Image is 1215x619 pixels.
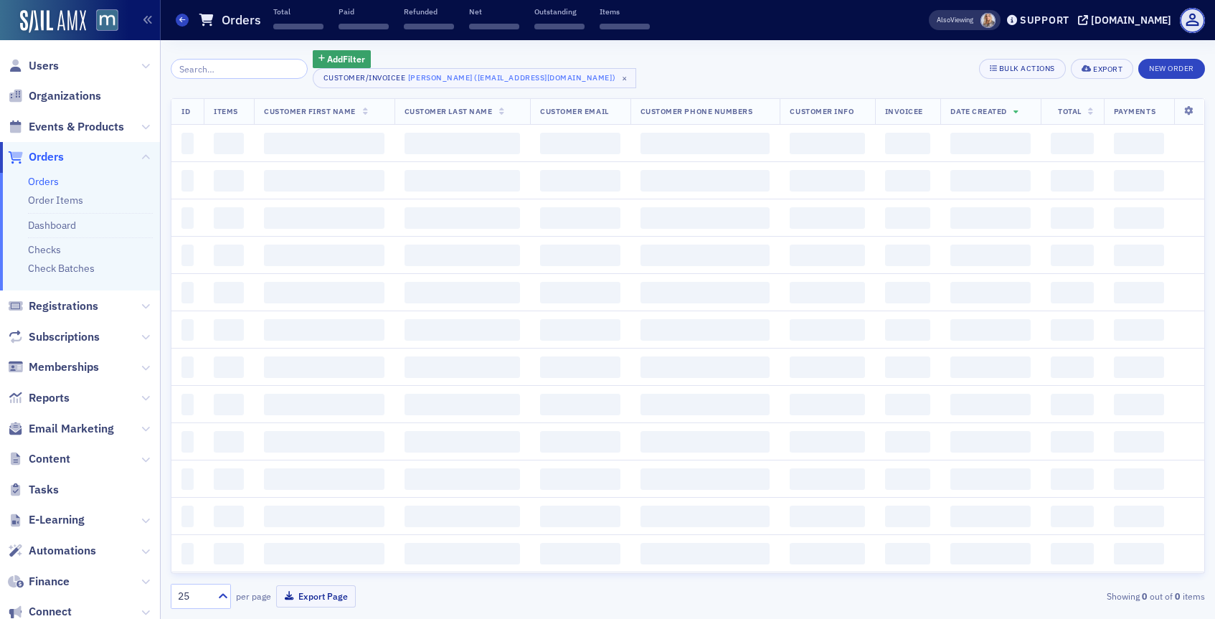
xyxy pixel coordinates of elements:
span: ‌ [885,543,931,564]
span: ‌ [1114,245,1164,266]
span: ‌ [885,319,931,341]
span: ‌ [1114,543,1164,564]
span: ‌ [1051,133,1094,154]
span: ‌ [1051,356,1094,378]
span: ‌ [640,394,770,415]
span: ‌ [214,356,244,378]
span: ‌ [405,170,520,192]
span: ‌ [1051,207,1094,229]
div: [PERSON_NAME] ([EMAIL_ADDRESS][DOMAIN_NAME]) [408,70,615,85]
button: Export Page [276,585,356,608]
span: ‌ [640,506,770,527]
a: Orders [8,149,64,165]
a: Reports [8,390,70,406]
div: Showing out of items [870,590,1205,603]
span: ‌ [405,133,520,154]
span: Customer Last Name [405,106,492,116]
span: ‌ [469,24,519,29]
a: Email Marketing [8,421,114,437]
img: SailAMX [96,9,118,32]
a: Registrations [8,298,98,314]
span: ‌ [214,394,244,415]
span: ‌ [1051,431,1094,453]
span: ‌ [181,319,194,341]
p: Total [273,6,323,16]
a: Subscriptions [8,329,100,345]
span: ‌ [600,24,650,29]
span: Subscriptions [29,329,100,345]
span: ‌ [405,319,520,341]
span: ‌ [181,170,194,192]
p: Net [469,6,519,16]
button: AddFilter [313,50,372,68]
span: ‌ [1114,319,1164,341]
a: Finance [8,574,70,590]
span: ‌ [1114,506,1164,527]
span: ‌ [790,468,864,490]
span: Invoicee [885,106,923,116]
span: Items [214,106,238,116]
span: ‌ [1051,282,1094,303]
span: ‌ [1051,543,1094,564]
span: ‌ [405,468,520,490]
span: ‌ [1051,394,1094,415]
span: ‌ [1051,245,1094,266]
span: ‌ [790,282,864,303]
span: ‌ [540,282,620,303]
span: ‌ [640,207,770,229]
span: ‌ [950,468,1031,490]
span: ‌ [264,468,384,490]
img: SailAMX [20,10,86,33]
span: ‌ [181,282,194,303]
span: ‌ [950,170,1031,192]
span: Memberships [29,359,99,375]
span: ‌ [181,506,194,527]
span: ‌ [950,506,1031,527]
span: Email Marketing [29,421,114,437]
span: ‌ [540,468,620,490]
span: ‌ [1114,207,1164,229]
span: ‌ [640,170,770,192]
p: Outstanding [534,6,585,16]
span: ‌ [790,506,864,527]
span: ‌ [640,468,770,490]
span: ‌ [885,468,931,490]
span: ‌ [790,431,864,453]
span: Customer Info [790,106,854,116]
span: ‌ [214,468,244,490]
span: ‌ [1114,170,1164,192]
span: ‌ [950,319,1031,341]
a: Orders [28,175,59,188]
span: ‌ [885,245,931,266]
span: ‌ [264,506,384,527]
span: ‌ [214,431,244,453]
strong: 0 [1173,590,1183,603]
a: Order Items [28,194,83,207]
span: ‌ [1114,282,1164,303]
button: Export [1071,59,1133,79]
span: ‌ [264,245,384,266]
span: ‌ [640,356,770,378]
span: ‌ [405,282,520,303]
button: New Order [1138,59,1205,79]
span: ‌ [181,207,194,229]
a: Automations [8,543,96,559]
span: Automations [29,543,96,559]
span: ‌ [339,24,389,29]
span: ‌ [950,431,1031,453]
span: ‌ [181,133,194,154]
a: New Order [1138,61,1205,74]
span: ‌ [264,207,384,229]
p: Refunded [404,6,454,16]
span: ‌ [950,133,1031,154]
span: ‌ [1114,394,1164,415]
span: ‌ [540,394,620,415]
input: Search… [171,59,308,79]
span: ‌ [540,207,620,229]
span: Date Created [950,106,1006,116]
a: Dashboard [28,219,76,232]
span: ‌ [405,506,520,527]
span: ‌ [1051,319,1094,341]
span: ‌ [790,133,864,154]
span: ‌ [790,394,864,415]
